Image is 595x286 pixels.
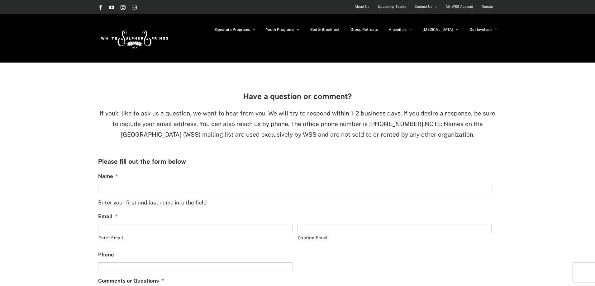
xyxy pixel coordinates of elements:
label: Enter Email [98,233,293,242]
a: Group Retreats [350,14,378,45]
span: Youth Programs [266,28,294,31]
a: Get Involved [469,14,497,45]
span: Donate [482,2,493,11]
a: YouTube [109,5,114,10]
span: [MEDICAL_DATA] [423,28,453,31]
a: Youth Programs [266,14,299,45]
img: White Sulphur Springs Logo [98,24,170,53]
h3: Please fill out the form below [98,157,497,166]
h3: Have a question or comment? [98,92,497,101]
span: My WSS Account [446,2,473,11]
p: NOTE: Names on the [GEOGRAPHIC_DATA] (WSS) mailing list are used exclusively by WSS and are not s... [98,108,497,140]
label: Email [98,213,117,220]
a: Signature Programs [214,14,255,45]
label: Confirm Email [298,233,492,242]
label: Phone [98,251,114,258]
span: Contact Us [415,2,432,11]
span: Signature Programs [214,28,250,31]
span: About Us [355,2,369,11]
label: Comments or Questions [98,278,164,284]
label: Name [98,173,118,180]
a: Facebook [98,5,103,10]
span: Bed & Breakfast [310,28,340,31]
div: Enter your first and last name into the field [98,193,492,207]
a: [MEDICAL_DATA] [423,14,459,45]
span: If you’d like to ask us a question, we want to hear from you. We will try to respond within 1-2 b... [100,110,495,127]
span: Get Involved [469,28,492,31]
a: Bed & Breakfast [310,14,340,45]
span: Upcoming Events [378,2,406,11]
span: Group Retreats [350,28,378,31]
a: Email [132,5,137,10]
a: Instagram [121,5,126,10]
nav: Main Menu [214,14,497,45]
a: Amenities [389,14,412,45]
span: Amenities [389,28,407,31]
